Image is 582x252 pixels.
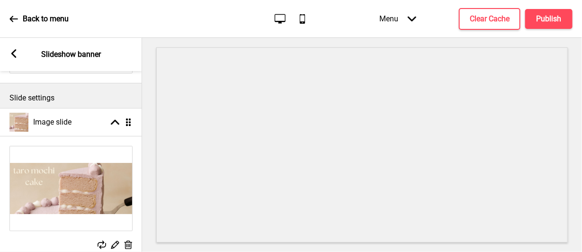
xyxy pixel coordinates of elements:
p: Back to menu [23,14,69,24]
p: Slide settings [9,93,133,103]
h4: Image slide [33,117,72,127]
button: Publish [525,9,573,29]
button: Clear Cache [459,8,520,30]
div: Menu [370,5,426,33]
p: Slideshow banner [41,49,101,60]
img: Image [10,146,132,231]
h4: Publish [537,14,562,24]
a: Back to menu [9,6,69,32]
h4: Clear Cache [470,14,510,24]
